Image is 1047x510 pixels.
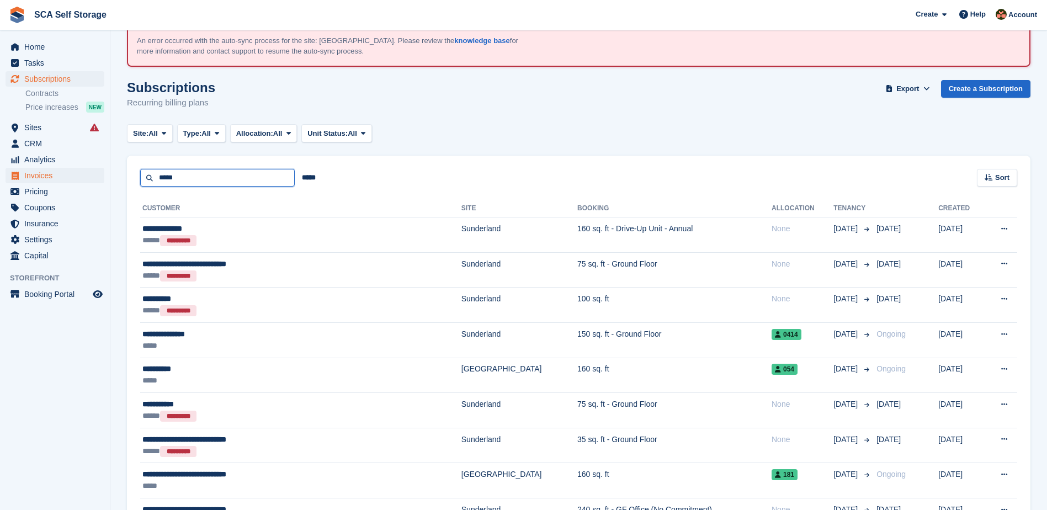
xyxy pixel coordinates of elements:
[24,184,91,199] span: Pricing
[24,71,91,87] span: Subscriptions
[461,252,577,288] td: Sunderland
[833,399,860,410] span: [DATE]
[86,102,104,113] div: NEW
[24,200,91,215] span: Coupons
[1008,9,1037,20] span: Account
[25,88,104,99] a: Contracts
[938,393,984,428] td: [DATE]
[938,252,984,288] td: [DATE]
[6,55,104,71] a: menu
[6,71,104,87] a: menu
[772,434,833,445] div: None
[577,322,772,358] td: 150 sq. ft - Ground Floor
[938,463,984,498] td: [DATE]
[938,200,984,217] th: Created
[772,200,833,217] th: Allocation
[577,428,772,463] td: 35 sq. ft - Ground Floor
[91,288,104,301] a: Preview store
[876,364,906,373] span: Ongoing
[577,358,772,393] td: 160 sq. ft
[833,258,860,270] span: [DATE]
[24,55,91,71] span: Tasks
[6,120,104,135] a: menu
[461,288,577,323] td: Sunderland
[236,128,273,139] span: Allocation:
[772,329,801,340] span: 0414
[24,152,91,167] span: Analytics
[6,286,104,302] a: menu
[6,200,104,215] a: menu
[461,358,577,393] td: [GEOGRAPHIC_DATA]
[461,322,577,358] td: Sunderland
[140,200,461,217] th: Customer
[461,200,577,217] th: Site
[6,152,104,167] a: menu
[24,168,91,183] span: Invoices
[876,330,906,338] span: Ongoing
[6,216,104,231] a: menu
[772,258,833,270] div: None
[9,7,25,23] img: stora-icon-8386f47178a22dfd0bd8f6a31ec36ba5ce8667c1dd55bd0f319d3a0aa187defe.svg
[148,128,158,139] span: All
[577,288,772,323] td: 100 sq. ft
[772,223,833,235] div: None
[577,393,772,428] td: 75 sq. ft - Ground Floor
[833,200,872,217] th: Tenancy
[6,136,104,151] a: menu
[876,224,901,233] span: [DATE]
[6,248,104,263] a: menu
[24,120,91,135] span: Sites
[348,128,357,139] span: All
[876,400,901,408] span: [DATE]
[24,248,91,263] span: Capital
[307,128,348,139] span: Unit Status:
[772,364,798,375] span: 054
[938,428,984,463] td: [DATE]
[24,136,91,151] span: CRM
[24,286,91,302] span: Booking Portal
[24,216,91,231] span: Insurance
[833,328,860,340] span: [DATE]
[577,217,772,253] td: 160 sq. ft - Drive-Up Unit - Annual
[833,293,860,305] span: [DATE]
[454,36,509,45] a: knowledge base
[772,293,833,305] div: None
[6,39,104,55] a: menu
[183,128,202,139] span: Type:
[876,259,901,268] span: [DATE]
[938,288,984,323] td: [DATE]
[884,80,932,98] button: Export
[577,252,772,288] td: 75 sq. ft - Ground Floor
[916,9,938,20] span: Create
[938,358,984,393] td: [DATE]
[301,124,371,142] button: Unit Status: All
[938,217,984,253] td: [DATE]
[941,80,1030,98] a: Create a Subscription
[833,223,860,235] span: [DATE]
[230,124,297,142] button: Allocation: All
[30,6,111,24] a: SCA Self Storage
[995,172,1009,183] span: Sort
[127,97,215,109] p: Recurring billing plans
[6,232,104,247] a: menu
[24,232,91,247] span: Settings
[177,124,226,142] button: Type: All
[577,463,772,498] td: 160 sq. ft
[25,102,78,113] span: Price increases
[876,470,906,479] span: Ongoing
[201,128,211,139] span: All
[127,124,173,142] button: Site: All
[876,294,901,303] span: [DATE]
[970,9,986,20] span: Help
[938,322,984,358] td: [DATE]
[461,428,577,463] td: Sunderland
[461,463,577,498] td: [GEOGRAPHIC_DATA]
[461,393,577,428] td: Sunderland
[772,399,833,410] div: None
[833,363,860,375] span: [DATE]
[6,168,104,183] a: menu
[896,83,919,94] span: Export
[127,80,215,95] h1: Subscriptions
[577,200,772,217] th: Booking
[996,9,1007,20] img: Sarah Race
